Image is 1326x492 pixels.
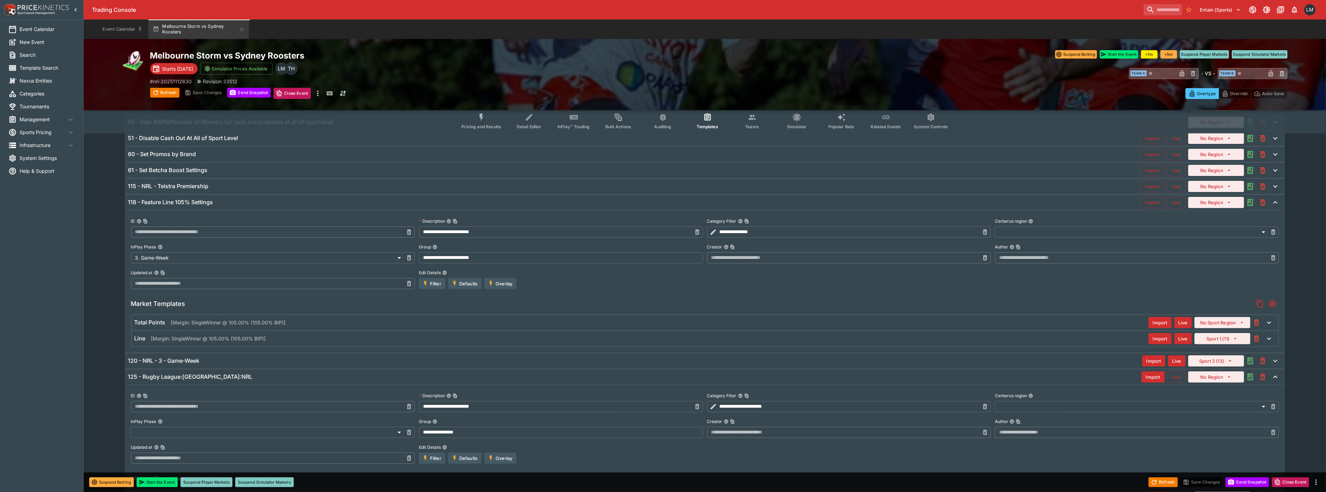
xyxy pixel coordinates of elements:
p: ID [131,218,135,224]
p: ID [131,393,135,399]
button: Event Calendar [98,20,147,39]
span: System Settings [20,154,75,162]
button: Copy Market Templates [1254,298,1266,310]
button: Start the Event [1100,50,1138,59]
p: Edit Details [419,270,441,276]
span: Sports Pricing [20,129,67,136]
span: Categories [20,90,75,97]
p: Auto-Save [1262,90,1284,97]
p: Updated at [131,444,153,450]
button: Overlay [484,278,516,289]
button: No Region [1188,197,1244,208]
p: Edit Details [419,444,441,450]
img: PriceKinetics Logo [2,3,16,17]
span: Template Search [20,64,75,71]
img: rugby_league.png [122,50,145,72]
p: Group [419,244,431,250]
button: Import [1141,197,1165,208]
p: Description [419,393,445,399]
button: Toggle light/dark mode [1260,3,1273,16]
span: InPlay™ Trading [558,124,590,129]
p: Category Filter [707,393,737,399]
button: Copy Market Templates [1254,472,1266,485]
button: Refresh [150,88,179,98]
button: Audit the Template Change History [1244,196,1257,209]
h6: 118 - Feature Line 105% Settings [128,199,213,206]
p: Revision 33512 [203,78,238,85]
button: Override [1219,88,1251,99]
p: Cerberus region [995,218,1027,224]
button: Import [1141,148,1165,160]
button: Copy To Clipboard [160,445,165,450]
input: search [1144,4,1182,15]
button: CreatorCopy To Clipboard [724,419,729,424]
div: Trading Console [92,6,1141,14]
img: PriceKinetics [17,5,69,10]
button: Documentation [1274,3,1287,16]
button: Cerberus region [1028,219,1033,224]
p: Description [419,218,445,224]
button: Auto-Save [1251,88,1287,99]
button: Connected to PK [1247,3,1259,16]
button: Filter [419,278,445,289]
span: System Controls [914,124,948,129]
button: AuthorCopy To Clipboard [1010,245,1014,249]
button: Overtype [1186,88,1219,99]
button: Send Snapshot [227,88,271,98]
button: Suspend Simulator Markets [1232,50,1288,59]
div: Liam Moffett [275,62,288,75]
button: Audit the Template Change History [1244,180,1257,193]
button: No Region [1188,181,1244,192]
button: Copy To Clipboard [744,219,749,224]
button: Copy To Clipboard [730,419,735,424]
button: +5m [1160,50,1177,59]
button: No Sport Region [1195,317,1250,328]
button: more [314,88,322,99]
button: Import [1141,164,1165,176]
span: Nexus Entities [20,77,75,84]
p: Copy To Clipboard [150,78,192,85]
p: Override [1230,90,1248,97]
button: Sport 1 (11) [1195,333,1250,344]
button: Live [1168,355,1186,367]
button: Category FilterCopy To Clipboard [738,219,743,224]
div: Event type filters [456,109,953,133]
button: DescriptionCopy To Clipboard [446,219,451,224]
button: AuthorCopy To Clipboard [1010,419,1014,424]
p: InPlay Phase [131,244,156,250]
button: Melbourne Storm vs Sydney Roosters [148,20,249,39]
button: Add [1266,472,1279,485]
button: Updated atCopy To Clipboard [154,270,159,275]
div: 3. Game-Week [131,252,404,263]
button: Copy To Clipboard [453,393,458,398]
button: CreatorCopy To Clipboard [724,245,729,249]
button: more [1312,478,1320,486]
button: Defaults [448,278,482,289]
span: Teams [745,124,759,129]
button: Refresh [1149,477,1178,487]
button: Suspend Betting [89,477,134,487]
button: Live [1167,164,1186,176]
button: Audit the Template Change History [1244,371,1257,383]
span: Tournaments [20,103,75,110]
button: IDCopy To Clipboard [137,393,141,398]
h6: 60 - Set Promos by Brand [128,151,196,158]
h6: 115 - NRL - Telstra Premiership [128,183,209,190]
button: Suspend Player Markets [1180,50,1229,59]
span: Help & Support [20,167,75,175]
p: Updated at [131,270,153,276]
button: Start the Event [137,477,178,487]
h5: Market Templates [131,300,185,308]
span: Simulator [787,124,806,129]
button: Category FilterCopy To Clipboard [738,393,743,398]
div: Liam Moffett [1304,4,1316,15]
p: Overtype [1197,90,1216,97]
button: This will delete the selected template. You will still need to Save Template changes to commit th... [1257,132,1269,145]
p: Creator [707,244,722,250]
span: Infrastructure [20,141,67,149]
button: Live [1167,180,1186,192]
button: Simulator Prices Available [200,63,273,75]
p: Category Filter [707,218,737,224]
span: Team A [1130,70,1147,76]
button: Live [1174,333,1192,344]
